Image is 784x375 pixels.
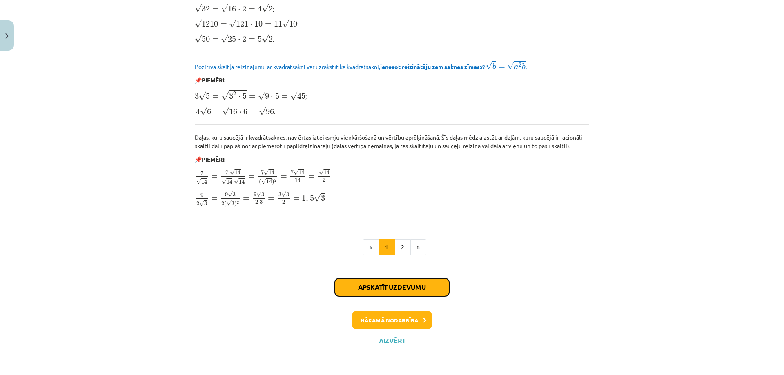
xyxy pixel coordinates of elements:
[274,179,276,182] span: 2
[195,18,589,29] p: ;
[269,170,274,175] span: 14
[323,178,325,182] span: 2
[212,8,219,11] span: =
[272,179,274,185] span: )
[266,179,272,184] span: 14
[295,178,301,182] span: 14
[258,36,262,42] span: 5
[265,23,272,27] span: =
[229,20,236,28] span: √
[202,36,210,42] span: 50
[352,311,432,330] button: Nākamā nodarbība
[261,178,266,184] span: √
[282,20,289,28] span: √
[265,93,269,99] span: 9
[255,200,258,204] span: 2
[486,61,492,70] span: √
[243,109,247,115] span: 6
[212,38,219,42] span: =
[238,39,241,42] span: ⋅
[195,89,589,101] p: ;
[286,192,289,197] span: 3
[202,6,210,12] span: 32
[229,109,237,115] span: 16
[228,36,236,42] span: 25
[282,200,285,204] span: 2
[278,192,281,197] span: 3
[230,169,235,175] span: √
[249,95,256,99] span: =
[224,201,227,207] span: (
[222,178,227,184] span: √
[202,21,218,27] span: 1210
[261,170,264,175] span: 7
[256,191,261,197] span: √
[228,173,230,174] span: ⋅
[195,63,527,70] span: Pozitīva skaitļa reizinājumu ar kvadrātsakni var uzrakstīt kā kvadrātsakni, : .
[314,193,321,202] span: √
[196,109,200,115] span: 4
[258,6,262,12] span: 4
[211,175,218,179] span: =
[302,195,306,201] span: 1
[195,133,589,150] p: Daļas, kuru saucējā ir kvadrātsaknes, nav ērtas izteiksmju vienkāršošanā un vērtību aprēķināšanā....
[221,4,228,13] span: √
[207,109,211,115] span: 6
[321,195,325,201] span: 3
[242,36,246,42] span: 2
[260,200,263,204] span: 3
[522,63,526,69] span: b
[514,65,519,69] span: a
[195,76,589,84] p: 📌
[221,201,224,206] span: 2
[294,169,298,175] span: √
[254,192,256,197] span: 9
[195,106,589,116] p: .
[281,175,287,179] span: =
[394,239,411,255] button: 2
[200,107,207,115] span: √
[306,198,308,203] span: ,
[254,21,263,27] span: 10
[232,201,234,206] span: 3
[195,239,589,255] nav: Page navigation example
[195,35,202,43] span: √
[195,155,589,164] p: 📌
[243,197,249,201] span: =
[5,33,9,39] img: icon-close-lesson-0947bae3869378f0d4975bcd49f059093ad1ed9edebbc8119c70593378902aed.svg
[225,170,228,175] span: 7
[204,202,207,206] span: 3
[237,200,239,204] span: 2
[291,170,294,175] span: 7
[380,63,480,70] b: ienesot reizinātāju zem saknes zīmes
[234,178,239,184] span: √
[214,111,220,114] span: =
[242,6,246,12] span: 2
[262,35,269,43] span: √
[289,21,297,27] span: 10
[228,191,233,197] span: √
[248,175,255,179] span: =
[234,201,237,207] span: )
[222,107,229,115] span: √
[202,155,225,163] b: PIEMĒRI:
[249,8,255,11] span: =
[232,182,234,184] span: ⋅
[249,38,255,42] span: =
[211,197,218,201] span: =
[239,180,245,184] span: 14
[199,200,204,206] span: √
[259,179,261,185] span: (
[221,90,229,101] span: √
[275,93,279,99] span: 5
[238,9,241,11] span: ⋅
[269,6,273,12] span: 2
[212,95,219,99] span: =
[199,92,206,100] span: √
[221,35,228,43] span: √
[376,337,408,345] button: Aizvērt
[319,169,324,175] span: √
[481,65,486,69] span: a
[238,96,241,99] span: ⋅
[196,202,199,206] span: 2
